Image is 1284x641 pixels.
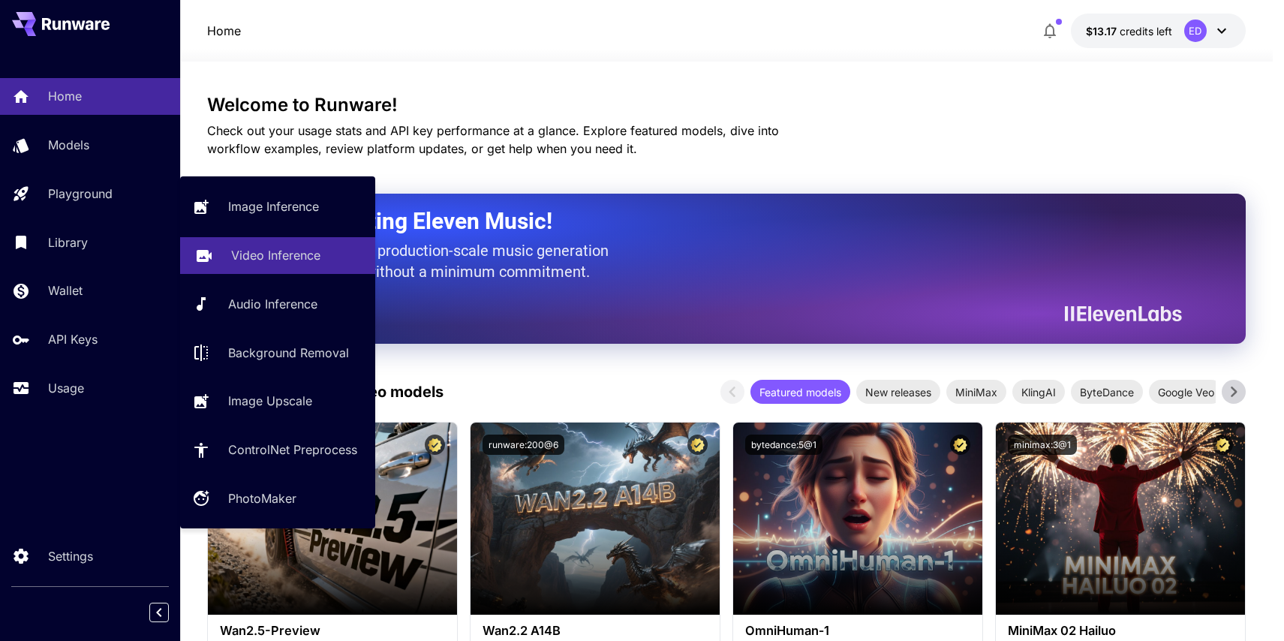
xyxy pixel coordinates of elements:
[687,435,708,455] button: Certified Model – Vetted for best performance and includes a commercial license.
[180,286,375,323] a: Audio Inference
[1071,384,1143,400] span: ByteDance
[228,344,349,362] p: Background Removal
[180,480,375,517] a: PhotoMaker
[48,87,82,105] p: Home
[745,624,970,638] h3: OmniHuman‑1
[48,330,98,348] p: API Keys
[48,233,88,251] p: Library
[745,435,822,455] button: bytedance:5@1
[228,197,319,215] p: Image Inference
[207,95,1245,116] h3: Welcome to Runware!
[856,384,940,400] span: New releases
[245,207,1170,236] h2: Now Supporting Eleven Music!
[1086,23,1172,39] div: $13.1742
[483,435,564,455] button: runware:200@6
[245,240,620,282] p: The only way to get production-scale music generation from Eleven Labs without a minimum commitment.
[946,384,1006,400] span: MiniMax
[228,441,357,459] p: ControlNet Preprocess
[996,423,1245,615] img: alt
[425,435,445,455] button: Certified Model – Vetted for best performance and includes a commercial license.
[48,547,93,565] p: Settings
[149,603,169,622] button: Collapse sidebar
[1008,435,1077,455] button: minimax:3@1
[180,188,375,225] a: Image Inference
[48,281,83,299] p: Wallet
[483,624,708,638] h3: Wan2.2 A14B
[207,22,241,40] p: Home
[228,295,317,313] p: Audio Inference
[228,489,296,507] p: PhotoMaker
[180,334,375,371] a: Background Removal
[231,246,320,264] p: Video Inference
[1184,20,1207,42] div: ED
[180,432,375,468] a: ControlNet Preprocess
[950,435,970,455] button: Certified Model – Vetted for best performance and includes a commercial license.
[1012,384,1065,400] span: KlingAI
[180,383,375,420] a: Image Upscale
[207,22,241,40] nav: breadcrumb
[161,599,180,626] div: Collapse sidebar
[471,423,720,615] img: alt
[1008,624,1233,638] h3: MiniMax 02 Hailuo
[733,423,982,615] img: alt
[48,136,89,154] p: Models
[1149,384,1223,400] span: Google Veo
[1071,14,1246,48] button: $13.1742
[48,379,84,397] p: Usage
[180,237,375,274] a: Video Inference
[228,392,312,410] p: Image Upscale
[220,624,445,638] h3: Wan2.5-Preview
[1120,25,1172,38] span: credits left
[1213,435,1233,455] button: Certified Model – Vetted for best performance and includes a commercial license.
[750,384,850,400] span: Featured models
[207,123,779,156] span: Check out your usage stats and API key performance at a glance. Explore featured models, dive int...
[1086,25,1120,38] span: $13.17
[48,185,113,203] p: Playground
